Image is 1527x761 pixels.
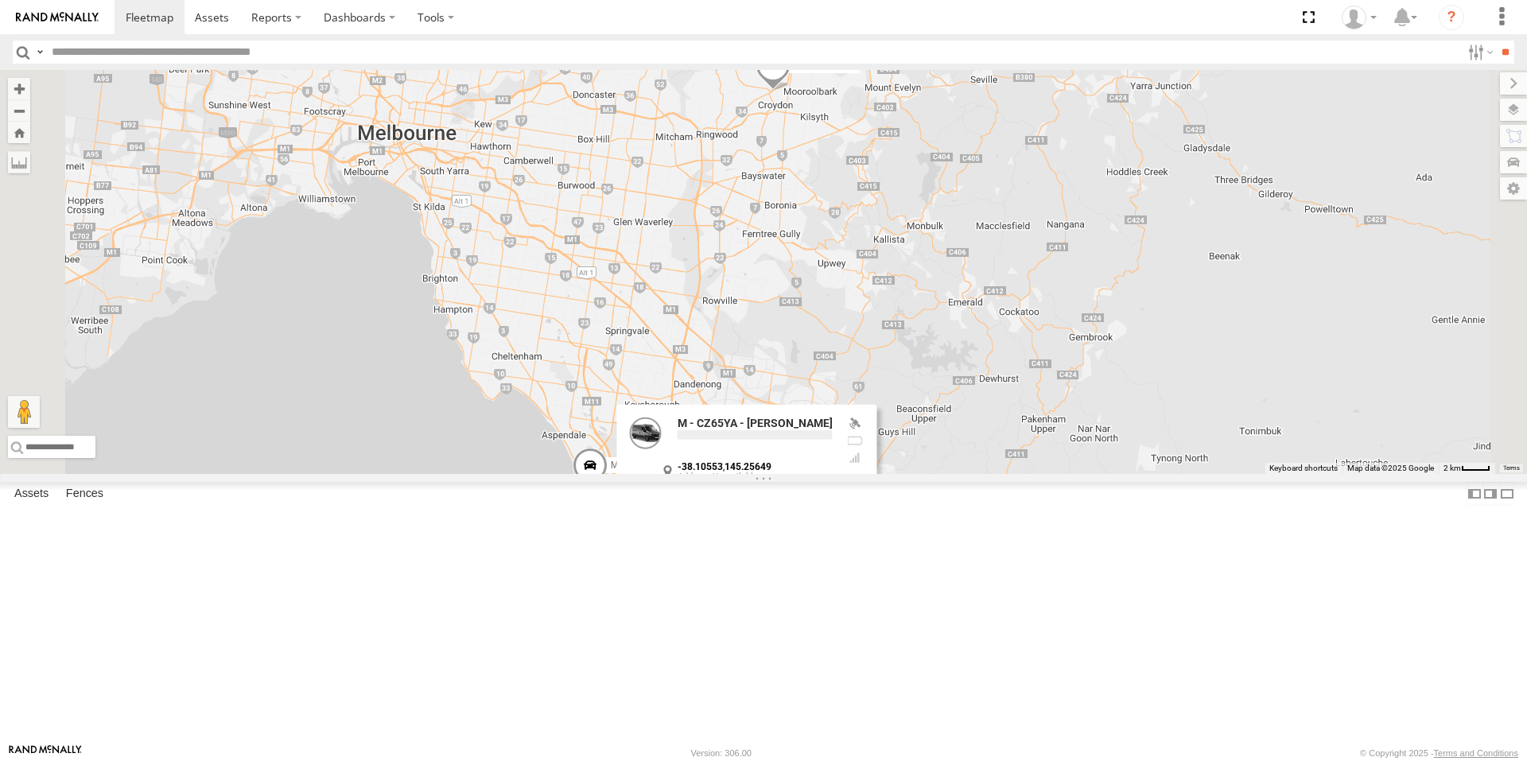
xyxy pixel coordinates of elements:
a: Terms (opens in new tab) [1503,465,1520,472]
label: Map Settings [1500,177,1527,200]
label: Search Query [33,41,46,64]
div: Tye Clark [1336,6,1382,29]
a: Terms and Conditions [1434,748,1518,758]
button: Drag Pegman onto the map to open Street View [8,396,40,428]
button: Keyboard shortcuts [1269,463,1338,474]
button: Zoom in [8,78,30,99]
button: Zoom out [8,99,30,122]
a: Visit our Website [9,745,82,761]
img: rand-logo.svg [16,12,99,23]
div: Valid GPS Fix [845,417,865,430]
strong: -38.10553 [678,461,723,472]
span: M - 2BS7HU - [PERSON_NAME] [611,460,752,471]
button: Zoom Home [8,122,30,143]
label: Dock Summary Table to the Left [1467,482,1482,505]
div: Version: 306.00 [691,748,752,758]
div: © Copyright 2025 - [1360,748,1518,758]
span: 2 km [1443,464,1461,472]
a: View Asset Details [630,417,662,449]
div: No battery health information received from this device. [845,435,865,448]
div: Last Event GSM Signal Strength [845,452,865,464]
label: Measure [8,151,30,173]
div: , [678,462,833,482]
a: M - CZ65YA - [PERSON_NAME] [678,417,833,429]
label: Dock Summary Table to the Right [1482,482,1498,505]
button: Map Scale: 2 km per 33 pixels [1439,463,1495,474]
label: Hide Summary Table [1499,482,1515,505]
label: Fences [58,483,111,505]
i: ? [1439,5,1464,30]
span: Map data ©2025 Google [1347,464,1434,472]
label: Assets [6,483,56,505]
strong: 145.25649 [725,461,771,472]
label: Search Filter Options [1462,41,1496,64]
